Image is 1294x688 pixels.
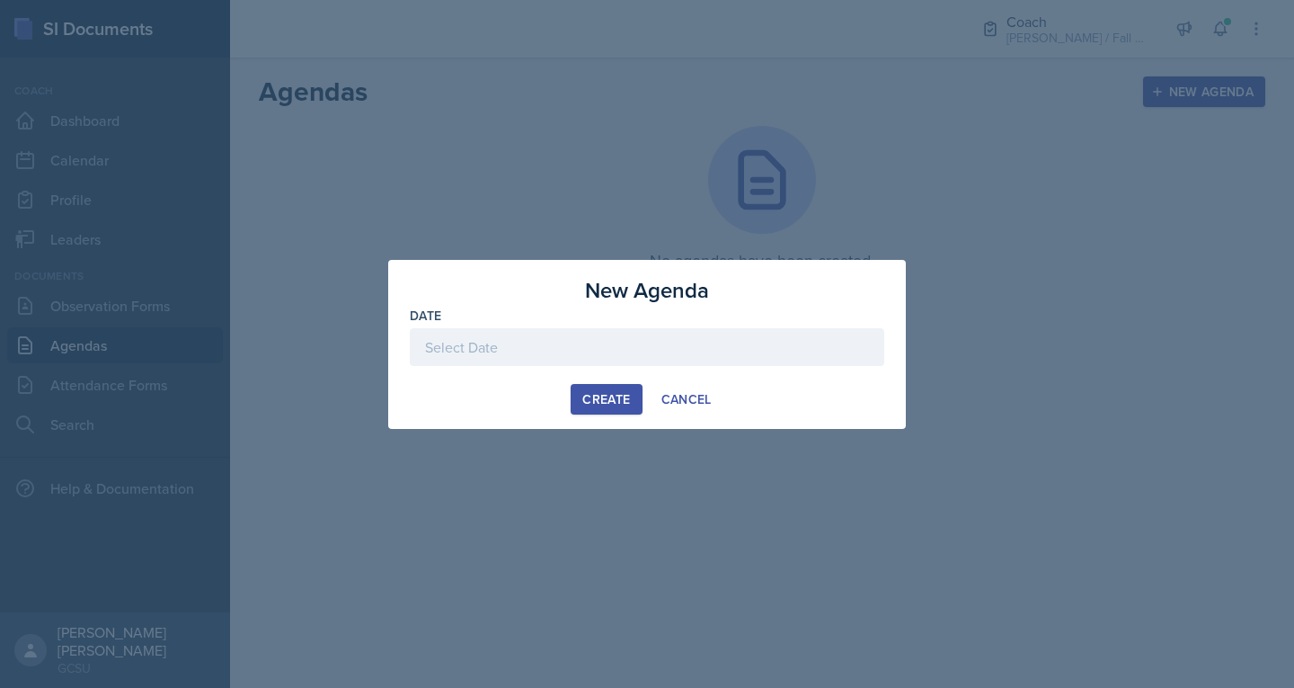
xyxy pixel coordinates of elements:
button: Create [571,384,642,415]
h3: New Agenda [585,274,709,307]
label: Date [410,307,441,325]
div: Create [582,392,630,407]
div: Cancel [661,392,712,407]
button: Cancel [650,384,723,415]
